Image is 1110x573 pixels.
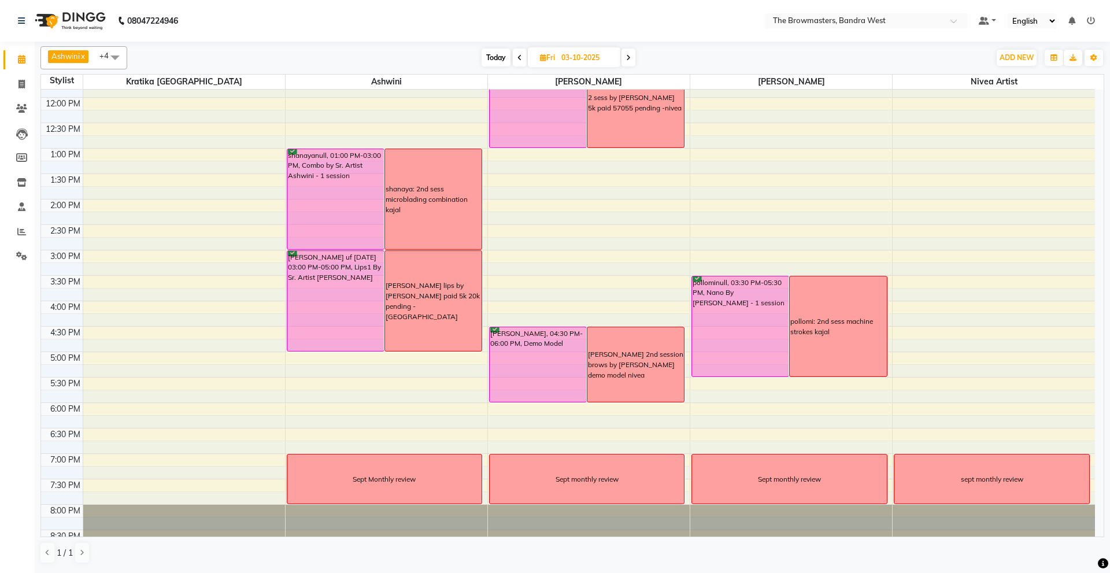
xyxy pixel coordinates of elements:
div: 12:00 PM [43,98,83,110]
div: 6:00 PM [48,403,83,415]
span: Ashwini [286,75,487,89]
div: 2:00 PM [48,199,83,212]
div: 8:00 PM [48,505,83,517]
div: pollominull, 03:30 PM-05:30 PM, Nano By [PERSON_NAME] - 1 session [692,276,789,376]
div: Sept monthly review [758,474,821,485]
div: 7:00 PM [48,454,83,466]
span: Today [482,49,510,66]
span: Ashwini [51,51,80,61]
div: Sept Monthly review [353,474,416,485]
div: 12:30 PM [43,123,83,135]
div: Sept monthly review [556,474,619,485]
span: 1 / 1 [57,547,73,559]
span: Kratika [GEOGRAPHIC_DATA] [83,75,285,89]
b: 08047224946 [127,5,178,37]
div: Golrookh machine hairstrokes 2 sess by [PERSON_NAME] 5k paid 57055 pending -nivea [588,82,683,113]
div: [PERSON_NAME] lips by [PERSON_NAME] paid 5k 20k pending - [GEOGRAPHIC_DATA] [386,280,481,321]
div: 8:30 PM [48,530,83,542]
span: Fri [537,53,558,62]
div: Stylist [41,75,83,87]
span: [PERSON_NAME] [488,75,690,89]
div: [PERSON_NAME] uf [DATE] 03:00 PM-05:00 PM, Lips1 By Sr. Artist [PERSON_NAME] [287,251,384,351]
div: shanaya: 2nd sess microblading combination kajal [386,184,481,215]
div: 7:30 PM [48,479,83,491]
div: sept monthly review [961,474,1023,485]
div: [PERSON_NAME], 04:30 PM-06:00 PM, Demo Model [490,327,586,402]
div: 5:30 PM [48,378,83,390]
div: 2:30 PM [48,225,83,237]
div: 6:30 PM [48,428,83,441]
div: 1:00 PM [48,149,83,161]
div: 3:00 PM [48,250,83,263]
div: 3:30 PM [48,276,83,288]
a: x [80,51,85,61]
div: Golrookh, 11:00 AM-01:00 PM, Nano by Sr Artist [PERSON_NAME] - 1 session [490,47,586,147]
input: 2025-10-03 [558,49,616,66]
span: [PERSON_NAME] [690,75,892,89]
div: [PERSON_NAME] 2nd session brows by [PERSON_NAME] demo model nivea [588,349,683,380]
div: 5:00 PM [48,352,83,364]
div: 4:30 PM [48,327,83,339]
img: logo [29,5,109,37]
div: 1:30 PM [48,174,83,186]
span: Nivea Artist [893,75,1095,89]
span: ADD NEW [1000,53,1034,62]
div: pollomi: 2nd sess machine strokes kajal [790,316,886,337]
span: +4 [99,51,117,60]
button: ADD NEW [997,50,1037,66]
div: shanayanull, 01:00 PM-03:00 PM, Combo by Sr. Artist Ashwini - 1 session [287,149,384,249]
div: 4:00 PM [48,301,83,313]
